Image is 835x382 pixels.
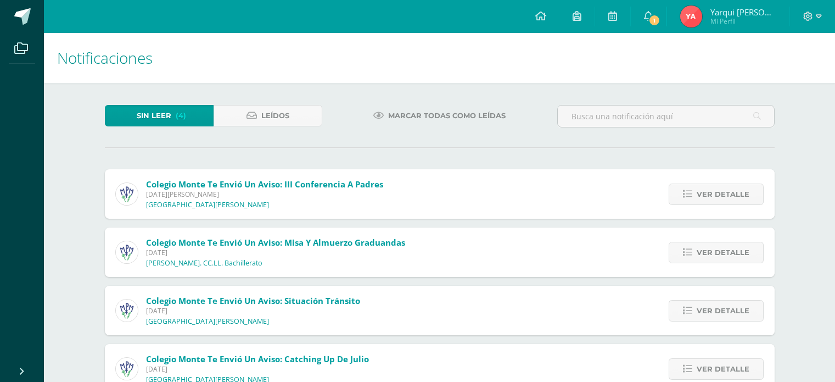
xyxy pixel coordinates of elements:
img: a3978fa95217fc78923840df5a445bcb.png [116,241,138,263]
span: [DATE][PERSON_NAME] [146,190,383,199]
span: Ver detalle [697,184,749,204]
img: a3978fa95217fc78923840df5a445bcb.png [116,183,138,205]
span: Leídos [261,106,289,126]
span: Ver detalle [697,242,749,263]
img: a3978fa95217fc78923840df5a445bcb.png [116,358,138,380]
span: [DATE] [146,364,369,374]
span: Colegio Monte te envió un aviso: Catching Up de Julio [146,353,369,364]
span: 1 [648,14,660,26]
span: [DATE] [146,248,405,257]
a: Marcar todas como leídas [360,105,519,126]
span: Mi Perfil [710,16,776,26]
a: Sin leer(4) [105,105,214,126]
span: Colegio Monte te envió un aviso: III Conferencia a padres [146,179,383,190]
span: Colegio Monte te envió un aviso: Misa y almuerzo Graduandas [146,237,405,248]
p: [GEOGRAPHIC_DATA][PERSON_NAME] [146,201,269,209]
a: Leídos [214,105,322,126]
img: f6032f60aa6ed035093355b46dc5c6d5.png [680,5,702,27]
p: [GEOGRAPHIC_DATA][PERSON_NAME] [146,317,269,326]
span: Sin leer [137,106,171,126]
span: Ver detalle [697,359,749,379]
p: [PERSON_NAME]. CC.LL. Bachillerato [146,259,262,268]
span: (4) [176,106,186,126]
span: [DATE] [146,306,360,315]
input: Busca una notificación aquí [558,106,774,127]
span: Ver detalle [697,301,749,321]
span: Notificaciones [57,47,153,68]
span: Colegio Monte te envió un aviso: Situación tránsito [146,295,360,306]
span: Yarqui [PERSON_NAME] [710,7,776,18]
span: Marcar todas como leídas [388,106,506,126]
img: a3978fa95217fc78923840df5a445bcb.png [116,300,138,322]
